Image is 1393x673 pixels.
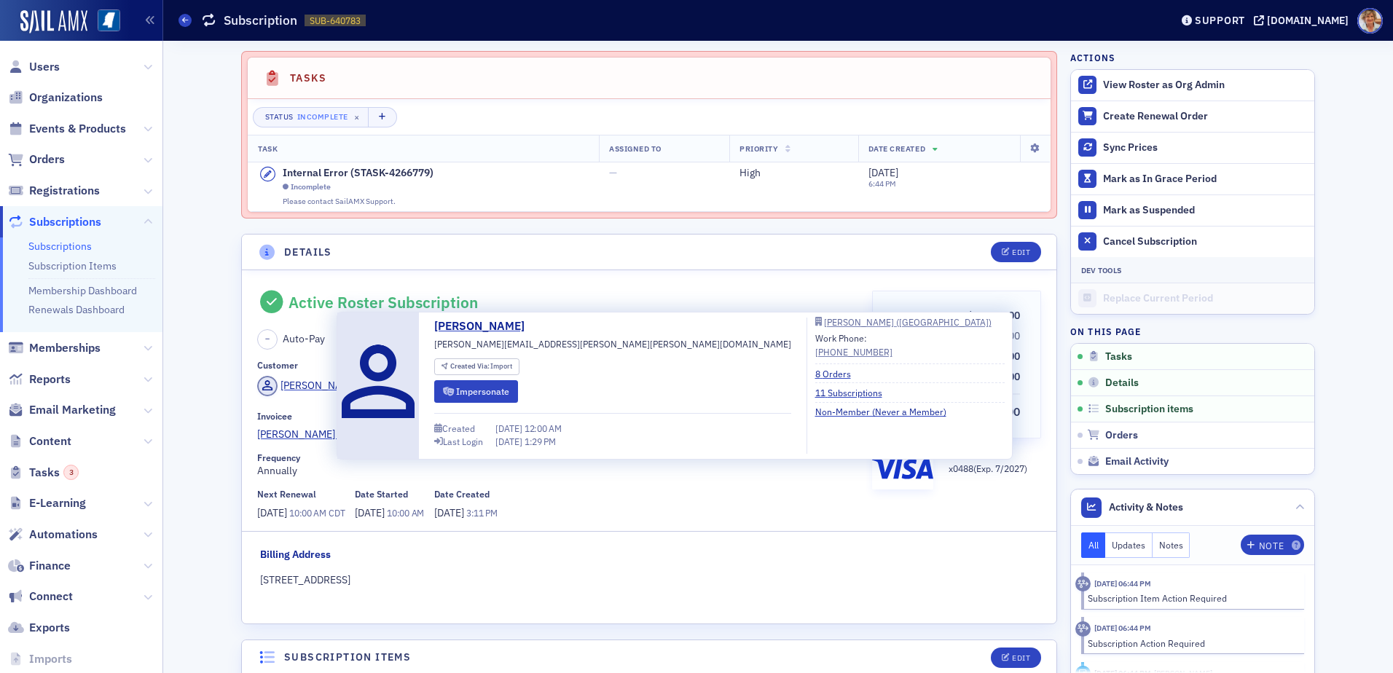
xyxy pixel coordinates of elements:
[8,59,60,75] a: Users
[495,422,525,434] span: [DATE]
[1088,637,1294,650] div: Subscription Action Required
[28,284,137,297] a: Membership Dashboard
[1071,194,1314,226] button: Mark as Suspended
[1254,15,1354,25] button: [DOMAIN_NAME]
[224,12,297,29] h1: Subscription
[8,151,65,168] a: Orders
[1075,621,1091,637] div: Activity
[815,318,1005,326] a: [PERSON_NAME] ([GEOGRAPHIC_DATA])
[868,166,898,179] span: [DATE]
[29,651,72,667] span: Imports
[29,90,103,106] span: Organizations
[434,358,519,375] div: Created Via: Import
[434,337,791,350] span: [PERSON_NAME][EMAIL_ADDRESS][PERSON_NAME][PERSON_NAME][DOMAIN_NAME]
[466,507,498,519] span: 3:11 PM
[283,331,325,347] span: Auto-Pay
[284,650,411,665] h4: Subscription items
[29,151,65,168] span: Orders
[29,495,86,511] span: E-Learning
[824,318,992,326] div: [PERSON_NAME] ([GEOGRAPHIC_DATA])
[1088,591,1294,605] div: Subscription Item Action Required
[28,303,125,316] a: Renewals Dashboard
[8,340,101,356] a: Memberships
[991,242,1041,262] button: Edit
[28,259,117,272] a: Subscription Items
[1103,173,1307,186] div: Mark as In Grace Period
[8,90,103,106] a: Organizations
[1153,532,1190,558] button: Notes
[29,214,101,230] span: Subscriptions
[1241,535,1304,555] button: Note
[8,651,72,667] a: Imports
[29,558,71,574] span: Finance
[283,167,433,180] div: Internal Error (STASK-4266779)
[1070,51,1115,64] h4: Actions
[991,648,1041,668] button: Edit
[28,240,92,253] a: Subscriptions
[257,452,862,479] div: Annually
[87,9,120,34] a: View Homepage
[434,318,535,335] a: [PERSON_NAME]
[1071,70,1314,101] button: View Roster as Org Admin
[264,112,294,122] div: Status
[1105,455,1169,468] span: Email Activity
[815,331,892,358] div: Work Phone:
[434,380,518,403] button: Impersonate
[260,572,1039,588] div: [STREET_ADDRESS]
[434,489,490,500] div: Date Created
[1081,532,1106,558] button: All
[868,143,925,154] span: Date Created
[29,620,70,636] span: Exports
[29,402,116,418] span: Email Marketing
[289,507,326,519] span: 10:00 AM
[8,214,101,230] a: Subscriptions
[1094,578,1151,589] time: 9/17/2025 06:44 PM
[739,167,847,180] div: High
[1071,226,1314,257] button: Cancel Subscription
[29,340,101,356] span: Memberships
[1105,377,1139,390] span: Details
[284,245,332,260] h4: Details
[29,59,60,75] span: Users
[8,527,98,543] a: Automations
[280,378,358,393] div: [PERSON_NAME]
[265,334,270,345] span: –
[29,433,71,449] span: Content
[495,436,525,447] span: [DATE]
[1105,532,1153,558] button: Updates
[20,10,87,34] a: SailAMX
[1094,623,1151,633] time: 9/17/2025 06:44 PM
[1071,163,1314,194] button: Mark as In Grace Period
[1103,110,1307,123] div: Create Renewal Order
[1081,265,1121,275] span: Dev Tools
[291,182,331,192] div: Incomplete
[443,438,483,446] div: Last Login
[868,178,896,189] time: 6:44 PM
[893,308,933,323] div: Subtotal
[257,376,358,396] a: [PERSON_NAME]
[872,454,933,484] img: visa
[1070,325,1315,338] h4: On this page
[29,371,71,387] span: Reports
[8,121,126,137] a: Events & Products
[450,361,491,371] span: Created Via :
[450,363,513,371] div: Import
[29,527,98,543] span: Automations
[351,111,364,124] span: ×
[8,402,116,418] a: Email Marketing
[63,465,79,480] div: 3
[98,9,120,32] img: SailAMX
[8,183,100,199] a: Registrations
[739,143,778,154] span: Priority
[355,506,387,519] span: [DATE]
[949,462,1027,475] p: x 0488 (Exp. 7 / 2027 )
[257,360,298,371] div: Customer
[1071,101,1314,132] button: Create Renewal Order
[1105,350,1132,363] span: Tasks
[8,371,71,387] a: Reports
[1012,654,1030,662] div: Edit
[815,405,957,418] a: Non-Member (Never a Member)
[1259,542,1284,550] div: Note
[257,452,300,463] div: Frequency
[310,15,361,27] span: SUB-640783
